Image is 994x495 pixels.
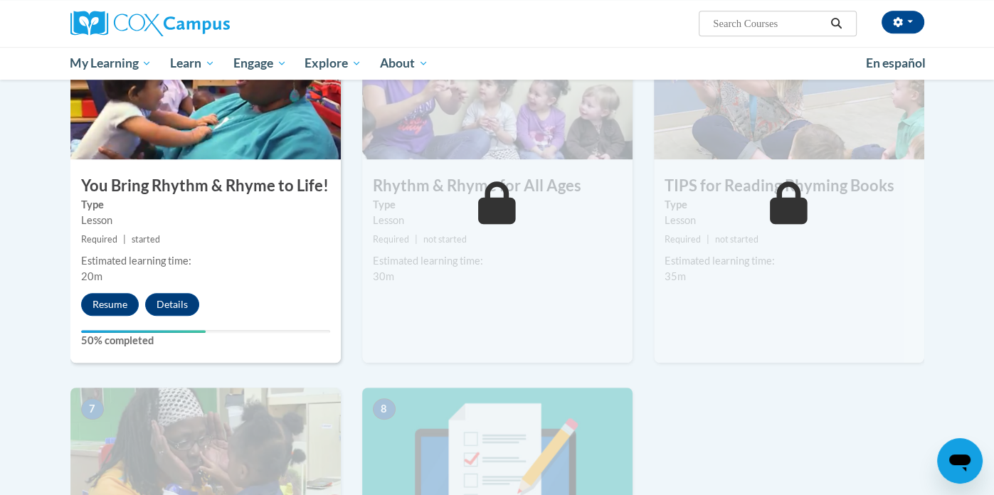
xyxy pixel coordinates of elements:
span: 7 [81,398,104,420]
div: Estimated learning time: [373,253,622,269]
div: Main menu [49,47,946,80]
span: Required [81,234,117,245]
span: Engage [233,55,287,72]
div: Lesson [665,213,914,228]
label: Type [665,197,914,213]
input: Search Courses [712,15,825,32]
button: Details [145,293,199,316]
span: 20m [81,270,102,282]
span: Required [665,234,701,245]
a: Cox Campus [70,11,341,36]
a: Engage [224,47,296,80]
span: | [123,234,126,245]
span: Required [373,234,409,245]
a: En español [857,48,935,78]
span: not started [715,234,758,245]
span: | [707,234,709,245]
a: Explore [295,47,371,80]
a: My Learning [61,47,162,80]
div: Estimated learning time: [81,253,330,269]
div: Estimated learning time: [665,253,914,269]
span: 35m [665,270,686,282]
div: Lesson [81,213,330,228]
label: Type [373,197,622,213]
h3: You Bring Rhythm & Rhyme to Life! [70,175,341,197]
label: 50% completed [81,333,330,348]
h3: Rhythm & Rhyme for All Ages [362,175,633,197]
span: started [132,234,160,245]
a: About [371,47,438,80]
a: Learn [161,47,224,80]
span: not started [423,234,467,245]
h3: TIPS for Reading Rhyming Books [654,175,924,197]
div: Your progress [81,330,206,333]
span: 8 [373,398,396,420]
iframe: Button to launch messaging window [937,438,983,484]
span: 30m [373,270,394,282]
img: Course Image [70,17,341,159]
span: | [415,234,418,245]
span: Explore [305,55,361,72]
img: Course Image [654,17,924,159]
div: Lesson [373,213,622,228]
span: About [380,55,428,72]
label: Type [81,197,330,213]
span: En español [866,55,926,70]
span: Learn [170,55,215,72]
span: My Learning [70,55,152,72]
button: Account Settings [882,11,924,33]
img: Cox Campus [70,11,230,36]
button: Search [825,15,847,32]
img: Course Image [362,17,633,159]
button: Resume [81,293,139,316]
